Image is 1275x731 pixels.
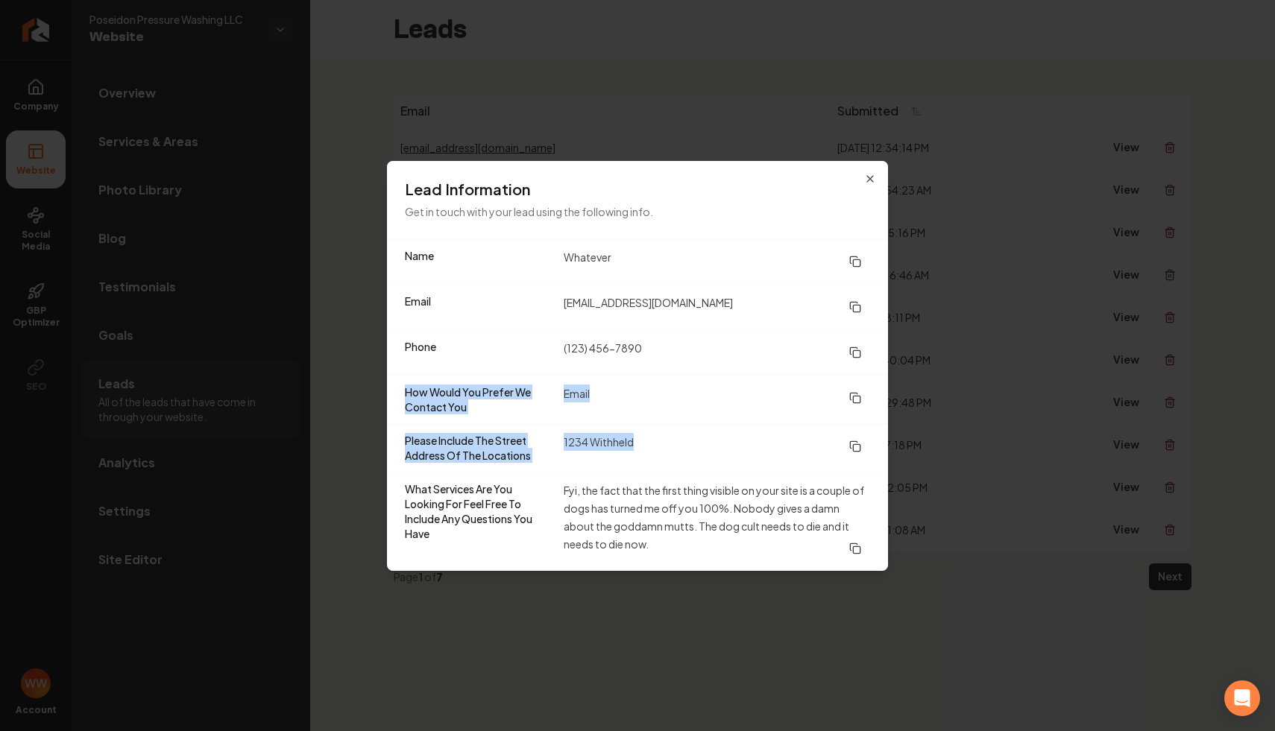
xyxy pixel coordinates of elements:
dd: Email [564,385,870,414]
dt: Please Include The Street Address Of The Locations [405,433,552,463]
h3: Lead Information [405,179,870,200]
dd: Fyi, the fact that the first thing visible on your site is a couple of dogs has turned me off you... [564,481,870,562]
dd: 1234 Withheld [564,433,870,463]
dd: [EMAIL_ADDRESS][DOMAIN_NAME] [564,294,870,320]
dd: Whatever [564,248,870,275]
dt: What Services Are You Looking For Feel Free To Include Any Questions You Have [405,481,552,562]
p: Get in touch with your lead using the following info. [405,203,870,221]
dt: Email [405,294,552,320]
dt: Name [405,248,552,275]
dt: How Would You Prefer We Contact You [405,385,552,414]
dt: Phone [405,339,552,366]
dd: (123) 456-7890 [564,339,870,366]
